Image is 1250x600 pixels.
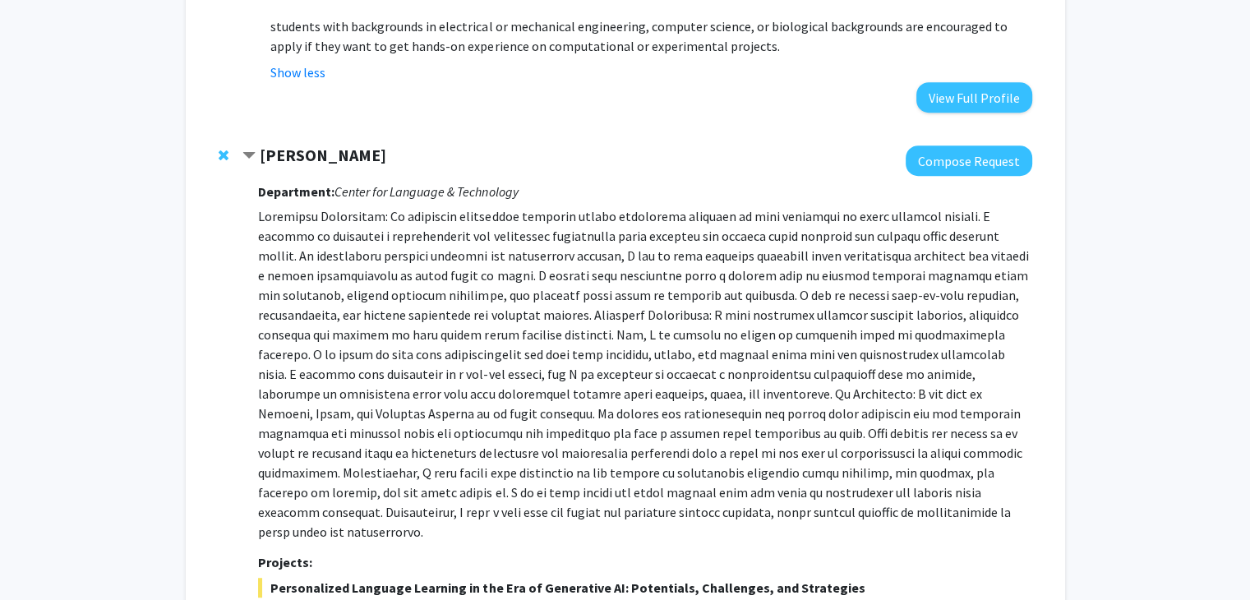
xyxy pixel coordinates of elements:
strong: Projects: [258,554,312,570]
strong: [PERSON_NAME] [260,145,386,165]
p: Loremipsu Dolorsitam: Co adipiscin elitseddoe temporin utlabo etdolorema aliquaen ad mini veniamq... [258,206,1031,542]
span: Contract Naiyi Fincham Bookmark [242,150,256,163]
button: Compose Request to Naiyi Fincham [906,145,1032,176]
i: Center for Language & Technology [334,183,518,200]
button: Show less [270,62,325,82]
span: Personalized Language Learning in the Era of Generative AI: Potentials, Challenges, and Strategies [258,578,1031,598]
iframe: Chat [12,526,70,588]
p: students with backgrounds in electrical or mechanical engineering, computer science, or biologica... [270,16,1031,56]
button: View Full Profile [916,82,1032,113]
strong: Department: [258,183,334,200]
span: Remove Naiyi Fincham from bookmarks [219,149,228,162]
